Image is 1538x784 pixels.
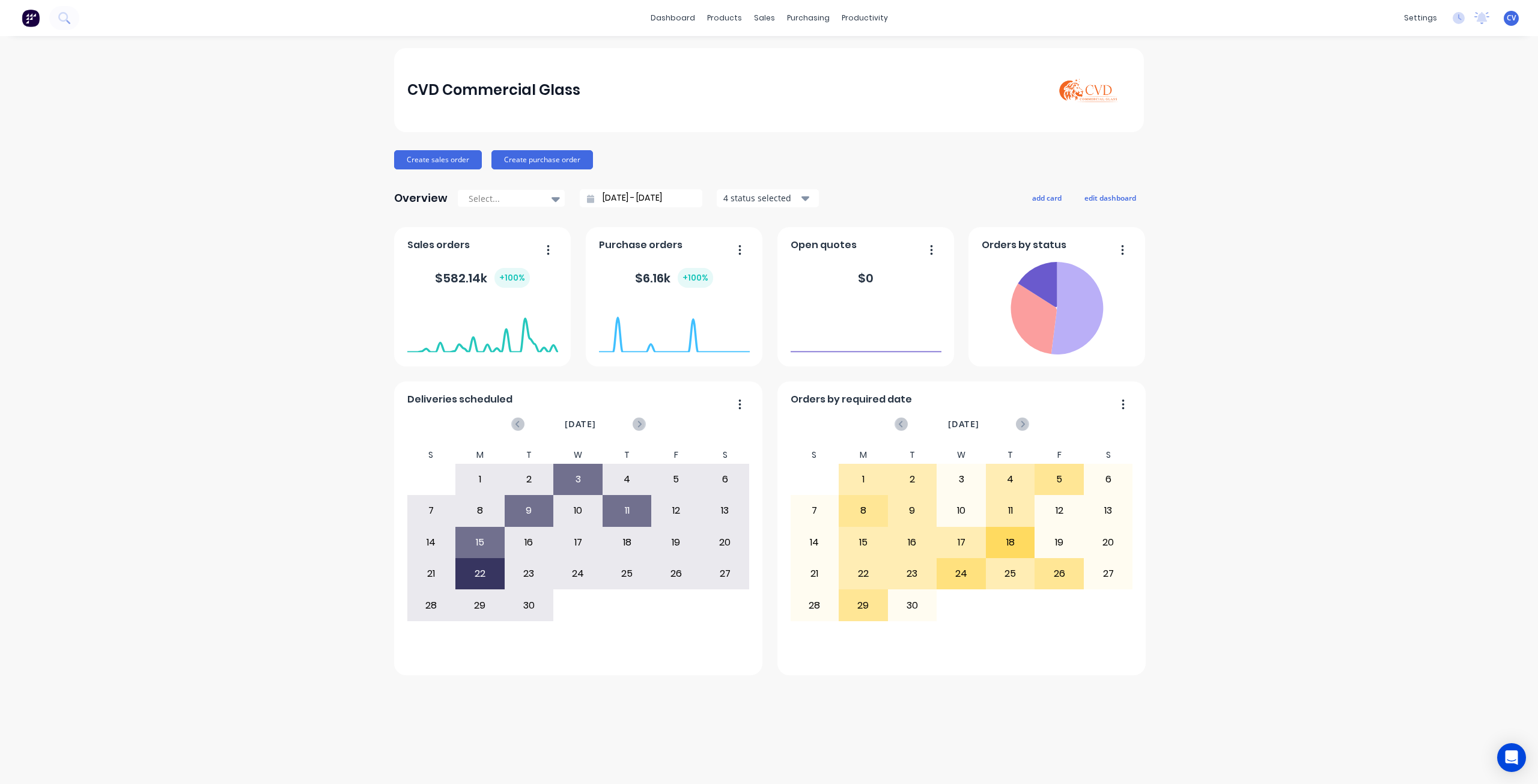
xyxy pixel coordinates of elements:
[635,268,713,288] div: $ 6.16k
[456,527,504,558] div: 15
[889,496,937,526] div: 9
[1047,59,1131,122] img: CVD Commercial Glass
[652,464,700,494] div: 5
[554,559,602,589] div: 24
[394,186,448,210] div: Overview
[781,9,836,27] div: purchasing
[652,496,700,526] div: 12
[1035,446,1084,464] div: F
[603,559,651,589] div: 25
[858,269,874,287] div: $ 0
[791,559,839,589] div: 21
[986,446,1035,464] div: T
[455,446,505,464] div: M
[986,464,1035,494] div: 4
[1398,9,1443,27] div: settings
[701,527,749,558] div: 20
[701,464,749,494] div: 6
[937,446,986,464] div: W
[678,268,713,288] div: + 100 %
[394,150,482,169] button: Create sales order
[839,559,887,589] div: 22
[554,464,602,494] div: 3
[839,464,887,494] div: 1
[937,559,985,589] div: 24
[505,464,553,494] div: 2
[407,559,455,589] div: 21
[565,418,596,431] span: [DATE]
[701,559,749,589] div: 27
[1507,13,1516,23] span: CV
[1084,464,1132,494] div: 6
[494,268,530,288] div: + 100 %
[554,527,602,558] div: 17
[982,238,1066,252] span: Orders by status
[407,446,456,464] div: S
[937,464,985,494] div: 3
[839,446,888,464] div: M
[791,238,857,252] span: Open quotes
[22,9,40,27] img: Factory
[553,446,603,464] div: W
[937,527,985,558] div: 17
[651,446,701,464] div: F
[839,527,887,558] div: 15
[505,496,553,526] div: 9
[889,590,937,620] div: 30
[1084,527,1132,558] div: 20
[791,496,839,526] div: 7
[791,527,839,558] div: 14
[456,590,504,620] div: 29
[986,559,1035,589] div: 25
[723,192,799,204] div: 4 status selected
[407,238,470,252] span: Sales orders
[791,590,839,620] div: 28
[748,9,781,27] div: sales
[456,464,504,494] div: 1
[701,496,749,526] div: 13
[717,189,819,207] button: 4 status selected
[791,392,912,407] span: Orders by required date
[1035,559,1083,589] div: 26
[505,446,554,464] div: T
[603,464,651,494] div: 4
[986,496,1035,526] div: 11
[986,527,1035,558] div: 18
[1084,446,1133,464] div: S
[407,590,455,620] div: 28
[1077,190,1144,205] button: edit dashboard
[889,559,937,589] div: 23
[505,559,553,589] div: 23
[839,496,887,526] div: 8
[948,418,979,431] span: [DATE]
[1084,496,1132,526] div: 13
[645,9,701,27] a: dashboard
[456,496,504,526] div: 8
[790,446,839,464] div: S
[1024,190,1069,205] button: add card
[1035,527,1083,558] div: 19
[836,9,894,27] div: productivity
[407,78,580,102] div: CVD Commercial Glass
[491,150,593,169] button: Create purchase order
[407,527,455,558] div: 14
[701,446,750,464] div: S
[652,527,700,558] div: 19
[889,527,937,558] div: 16
[1035,464,1083,494] div: 5
[603,496,651,526] div: 11
[505,590,553,620] div: 30
[701,9,748,27] div: products
[554,496,602,526] div: 10
[505,527,553,558] div: 16
[1497,743,1526,772] div: Open Intercom Messenger
[603,527,651,558] div: 18
[937,496,985,526] div: 10
[599,238,682,252] span: Purchase orders
[456,559,504,589] div: 22
[839,590,887,620] div: 29
[652,559,700,589] div: 26
[889,464,937,494] div: 2
[888,446,937,464] div: T
[603,446,652,464] div: T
